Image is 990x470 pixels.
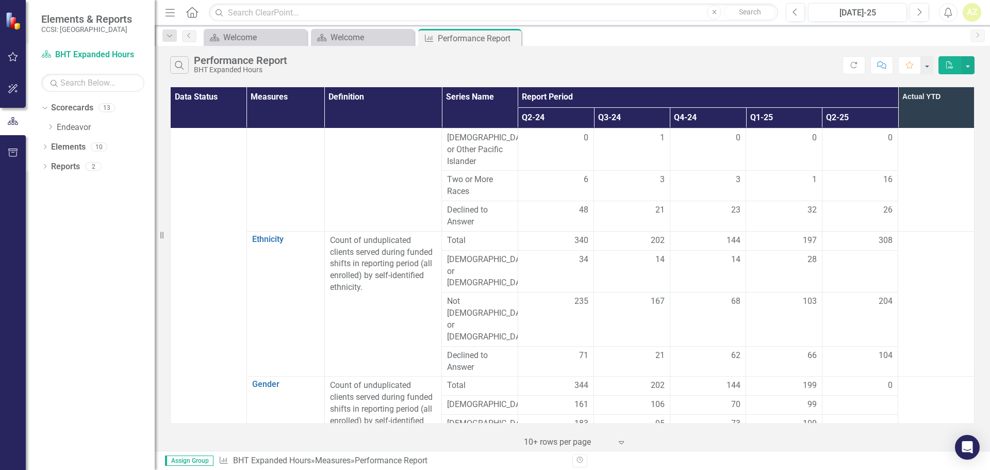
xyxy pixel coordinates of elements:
[518,346,594,377] td: Double-Click to Edit
[313,31,411,44] a: Welcome
[746,128,822,171] td: Double-Click to Edit
[955,435,980,460] div: Open Intercom Messenger
[594,250,670,293] td: Double-Click to Edit
[822,293,898,346] td: Double-Click to Edit
[822,171,898,201] td: Double-Click to Edit
[91,142,107,151] div: 10
[655,254,665,266] span: 14
[252,235,319,244] a: Ethnicity
[803,235,817,247] span: 197
[746,171,822,201] td: Double-Click to Edit
[803,418,817,430] span: 100
[518,171,594,201] td: Double-Click to Edit
[330,380,437,439] p: Count of unduplicated clients served during funded shifts in reporting period (all enrolled) by s...
[670,346,746,377] td: Double-Click to Edit
[252,380,319,389] a: Gender
[807,204,817,216] span: 32
[219,455,565,467] div: » »
[5,11,23,29] img: ClearPoint Strategy
[822,415,898,434] td: Double-Click to Edit
[807,399,817,411] span: 99
[447,254,513,289] span: [DEMOGRAPHIC_DATA] or [DEMOGRAPHIC_DATA]
[98,104,115,112] div: 13
[883,204,893,216] span: 26
[57,122,155,134] a: Endeavor
[746,201,822,232] td: Double-Click to Edit
[888,132,893,144] span: 0
[731,254,740,266] span: 14
[206,31,304,44] a: Welcome
[822,250,898,293] td: Double-Click to Edit
[660,132,665,144] span: 1
[579,254,588,266] span: 34
[822,346,898,377] td: Double-Click to Edit
[41,49,144,61] a: BHT Expanded Hours
[233,456,311,465] a: BHT Expanded Hours
[746,293,822,346] td: Double-Click to Edit
[655,204,665,216] span: 21
[731,204,740,216] span: 23
[165,456,213,466] span: Assign Group
[518,293,594,346] td: Double-Click to Edit
[447,296,513,343] span: Not [DEMOGRAPHIC_DATA] or [DEMOGRAPHIC_DATA]
[331,31,411,44] div: Welcome
[739,8,761,16] span: Search
[574,235,588,247] span: 340
[736,174,740,186] span: 3
[655,350,665,362] span: 21
[447,399,513,411] span: [DEMOGRAPHIC_DATA]
[355,456,427,465] div: Performance Report
[746,250,822,293] td: Double-Click to Edit
[315,456,351,465] a: Measures
[594,346,670,377] td: Double-Click to Edit
[822,128,898,171] td: Double-Click to Edit
[518,201,594,232] td: Double-Click to Edit
[724,5,775,20] button: Search
[246,231,324,377] td: Double-Click to Edit Right Click for Context Menu
[746,346,822,377] td: Double-Click to Edit
[660,174,665,186] span: 3
[670,293,746,346] td: Double-Click to Edit
[670,201,746,232] td: Double-Click to Edit
[594,293,670,346] td: Double-Click to Edit
[651,399,665,411] span: 106
[879,350,893,362] span: 104
[594,201,670,232] td: Double-Click to Edit
[518,128,594,171] td: Double-Click to Edit
[822,396,898,415] td: Double-Click to Edit
[746,415,822,434] td: Double-Click to Edit
[41,74,144,92] input: Search Below...
[879,296,893,307] span: 204
[879,235,893,247] span: 308
[447,132,513,168] span: [DEMOGRAPHIC_DATA] or Other Pacific Islander
[883,174,893,186] span: 16
[651,380,665,392] span: 202
[807,254,817,266] span: 28
[808,3,907,22] button: [DATE]-25
[736,132,740,144] span: 0
[812,132,817,144] span: 0
[330,235,437,294] p: Count of unduplicated clients served during funded shifts in reporting period (all enrolled) by s...
[812,174,817,186] span: 1
[727,380,740,392] span: 144
[812,7,903,19] div: [DATE]-25
[438,32,519,45] div: Performance Report
[731,350,740,362] span: 62
[579,204,588,216] span: 48
[963,3,981,22] button: AZ
[594,415,670,434] td: Double-Click to Edit
[670,128,746,171] td: Double-Click to Edit
[51,141,86,153] a: Elements
[51,102,93,114] a: Scorecards
[727,235,740,247] span: 144
[670,415,746,434] td: Double-Click to Edit
[822,201,898,232] td: Double-Click to Edit
[41,25,132,34] small: CCSI: [GEOGRAPHIC_DATA]
[670,250,746,293] td: Double-Click to Edit
[447,204,513,228] span: Declined to Answer
[584,174,588,186] span: 6
[579,350,588,362] span: 71
[209,4,778,22] input: Search ClearPoint...
[574,418,588,430] span: 183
